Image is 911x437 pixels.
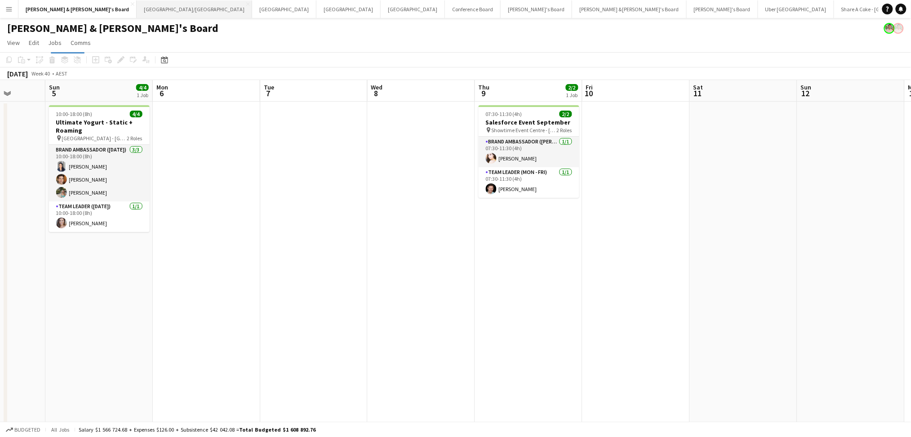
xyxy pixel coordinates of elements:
[239,426,316,433] span: Total Budgeted $1 608 892.76
[49,426,71,433] span: All jobs
[79,426,316,433] div: Salary $1 566 724.68 + Expenses $126.00 + Subsistence $42 042.08 =
[758,0,834,18] button: Uber [GEOGRAPHIC_DATA]
[14,427,40,433] span: Budgeted
[572,0,687,18] button: [PERSON_NAME] & [PERSON_NAME]'s Board
[893,23,904,34] app-user-avatar: Arrence Torres
[4,425,42,435] button: Budgeted
[381,0,445,18] button: [GEOGRAPHIC_DATA]
[18,0,137,18] button: [PERSON_NAME] & [PERSON_NAME]'s Board
[687,0,758,18] button: [PERSON_NAME]'s Board
[884,23,895,34] app-user-avatar: Arrence Torres
[137,0,252,18] button: [GEOGRAPHIC_DATA]/[GEOGRAPHIC_DATA]
[445,0,501,18] button: Conference Board
[316,0,381,18] button: [GEOGRAPHIC_DATA]
[252,0,316,18] button: [GEOGRAPHIC_DATA]
[501,0,572,18] button: [PERSON_NAME]'s Board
